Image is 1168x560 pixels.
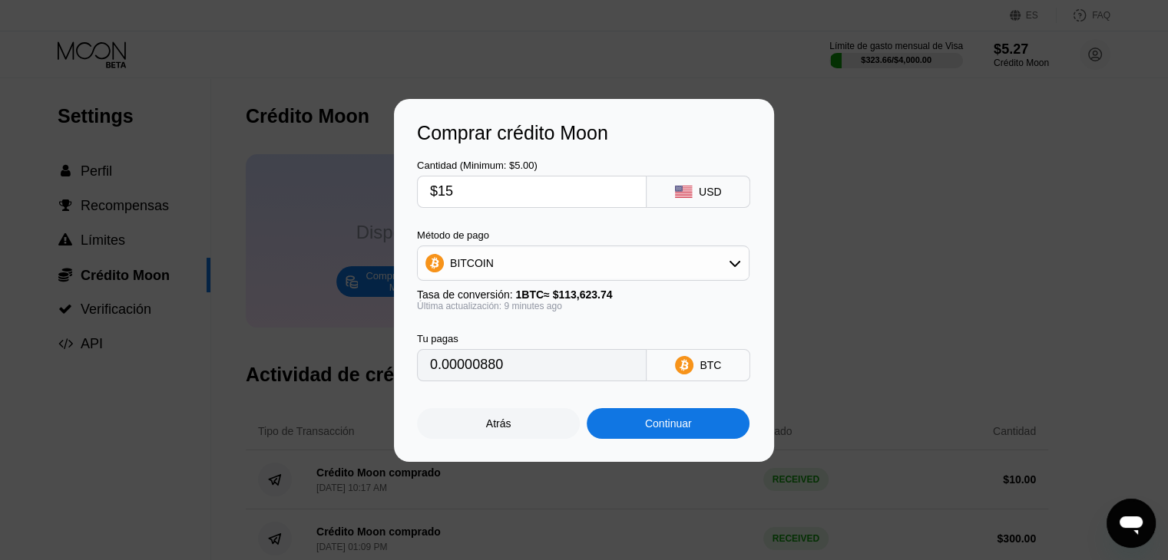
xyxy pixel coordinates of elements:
[430,176,634,207] input: $0.00
[699,186,722,198] div: USD
[418,248,749,278] div: BITCOIN
[417,160,647,171] div: Cantidad (Minimum: $5.00)
[515,288,612,301] span: 1 BTC ≈ $113,623.74
[417,301,749,311] div: Última actualización: 9 minutes ago
[450,257,494,269] div: BITCOIN
[486,417,511,430] div: Atrás
[417,229,749,241] div: Método de pago
[587,408,749,439] div: Continuar
[417,333,647,344] div: Tu pagas
[417,288,749,301] div: Tasa de conversión:
[700,359,721,371] div: BTC
[645,417,692,430] div: Continuar
[417,122,751,144] div: Comprar crédito Moon
[1107,499,1156,548] iframe: Button to launch messaging window
[417,408,580,439] div: Atrás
